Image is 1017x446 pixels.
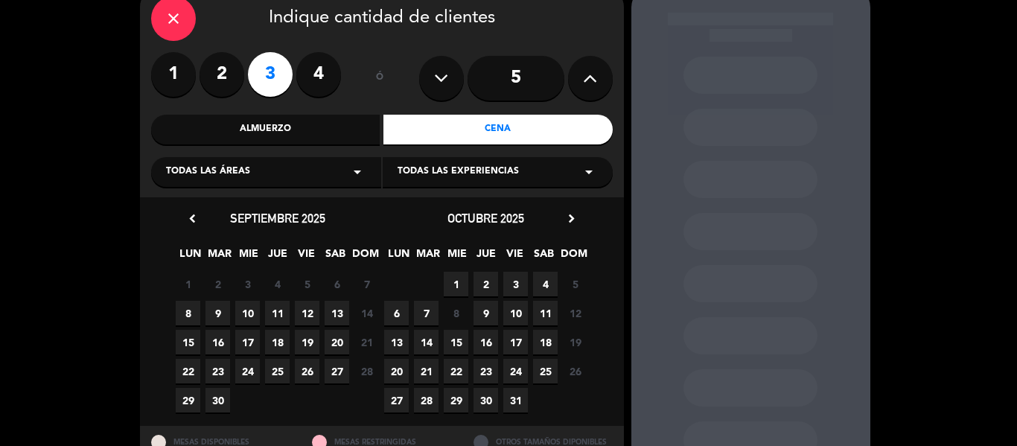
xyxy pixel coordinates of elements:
[503,388,528,412] span: 31
[444,245,469,270] span: MIE
[205,388,230,412] span: 30
[533,330,558,354] span: 18
[474,245,498,270] span: JUE
[265,272,290,296] span: 4
[386,245,411,270] span: LUN
[235,359,260,383] span: 24
[295,359,319,383] span: 26
[178,245,203,270] span: LUN
[176,330,200,354] span: 15
[176,272,200,296] span: 1
[474,272,498,296] span: 2
[533,301,558,325] span: 11
[205,301,230,325] span: 9
[294,245,319,270] span: VIE
[166,165,250,179] span: Todas las áreas
[474,301,498,325] span: 9
[474,388,498,412] span: 30
[564,211,579,226] i: chevron_right
[503,272,528,296] span: 3
[561,245,585,270] span: DOM
[563,359,587,383] span: 26
[474,359,498,383] span: 23
[384,301,409,325] span: 6
[151,115,380,144] div: Almuerzo
[474,330,498,354] span: 16
[352,245,377,270] span: DOM
[354,301,379,325] span: 14
[354,330,379,354] span: 21
[580,163,598,181] i: arrow_drop_down
[265,359,290,383] span: 25
[444,388,468,412] span: 29
[414,301,439,325] span: 7
[356,52,404,104] div: ó
[236,245,261,270] span: MIE
[205,272,230,296] span: 2
[248,52,293,97] label: 3
[354,359,379,383] span: 28
[384,388,409,412] span: 27
[415,245,440,270] span: MAR
[348,163,366,181] i: arrow_drop_down
[295,272,319,296] span: 5
[295,330,319,354] span: 19
[384,359,409,383] span: 20
[533,272,558,296] span: 4
[325,359,349,383] span: 27
[235,330,260,354] span: 17
[230,211,325,226] span: septiembre 2025
[563,272,587,296] span: 5
[296,52,341,97] label: 4
[323,245,348,270] span: SAB
[205,330,230,354] span: 16
[503,245,527,270] span: VIE
[533,359,558,383] span: 25
[265,245,290,270] span: JUE
[185,211,200,226] i: chevron_left
[563,330,587,354] span: 19
[447,211,524,226] span: octubre 2025
[384,330,409,354] span: 13
[444,301,468,325] span: 8
[176,388,200,412] span: 29
[165,10,182,28] i: close
[325,272,349,296] span: 6
[503,330,528,354] span: 17
[176,301,200,325] span: 8
[398,165,519,179] span: Todas las experiencias
[176,359,200,383] span: 22
[265,301,290,325] span: 11
[414,388,439,412] span: 28
[444,330,468,354] span: 15
[295,301,319,325] span: 12
[265,330,290,354] span: 18
[414,330,439,354] span: 14
[205,359,230,383] span: 23
[532,245,556,270] span: SAB
[325,301,349,325] span: 13
[151,52,196,97] label: 1
[503,359,528,383] span: 24
[200,52,244,97] label: 2
[235,272,260,296] span: 3
[235,301,260,325] span: 10
[444,272,468,296] span: 1
[354,272,379,296] span: 7
[503,301,528,325] span: 10
[383,115,613,144] div: Cena
[563,301,587,325] span: 12
[414,359,439,383] span: 21
[444,359,468,383] span: 22
[325,330,349,354] span: 20
[207,245,232,270] span: MAR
